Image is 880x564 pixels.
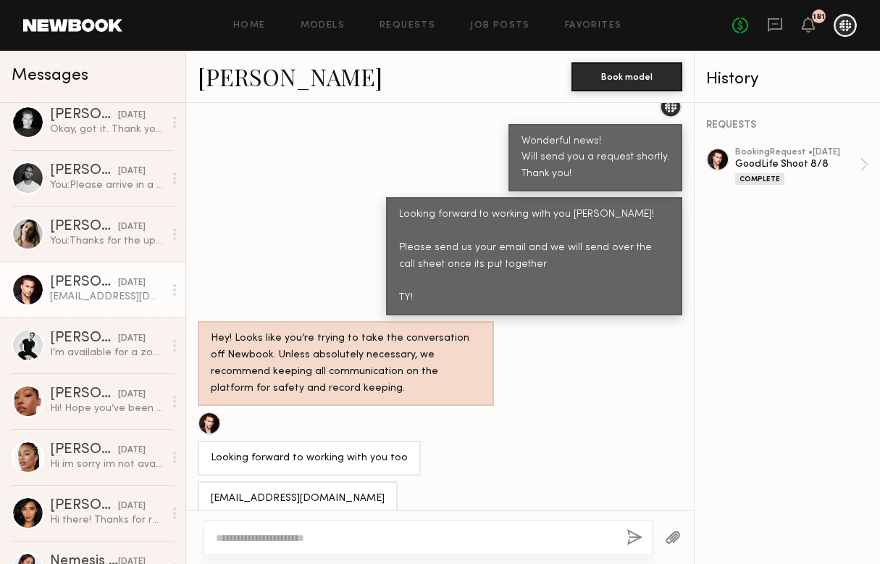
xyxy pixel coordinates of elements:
div: Looking forward to working with you [PERSON_NAME]! Please send us your email and we will send ove... [399,207,669,307]
div: Okay, got it. Thank you! See you soon [50,123,164,136]
div: Hi! Hope you’ve been well! ☀️ would love to be considered for your Bebe shoot! Xx [50,402,164,415]
div: Hi im sorry im not available! [50,457,164,471]
div: 181 [813,13,825,21]
div: [DATE] [118,332,146,346]
div: You: Thanks for the update [PERSON_NAME]!! Xx [50,234,164,248]
a: Book model [571,70,682,82]
div: [DATE] [118,109,146,123]
div: [EMAIL_ADDRESS][DOMAIN_NAME] [211,491,385,507]
div: [PERSON_NAME] [50,275,118,290]
div: History [706,71,868,88]
div: [PERSON_NAME] [50,443,118,457]
div: [PERSON_NAME] [50,499,118,513]
div: Hey! Looks like you’re trying to take the conversation off Newbook. Unless absolutely necessary, ... [211,331,481,397]
div: [DATE] [118,276,146,290]
a: Favorites [565,21,622,30]
div: Complete [735,173,784,185]
span: Messages [12,67,88,84]
a: [PERSON_NAME] [198,61,382,92]
div: You: Please arrive in a simple T and medium wash to dark jeans (a classic but sexy cut, no Y2K ba... [50,178,164,192]
div: [PERSON_NAME] [50,164,118,178]
div: REQUESTS [706,120,868,130]
button: Book model [571,62,682,91]
div: [DATE] [118,220,146,234]
div: I’m available for a zoom. Is that something you can do? [50,346,164,360]
div: [DATE] [118,444,146,457]
div: GoodLife Shoot 8/8 [735,157,860,171]
div: [DATE] [118,388,146,402]
a: Models [301,21,345,30]
a: Home [233,21,266,30]
div: [PERSON_NAME] [50,220,118,234]
a: Requests [380,21,435,30]
a: bookingRequest •[DATE]GoodLife Shoot 8/8Complete [735,148,868,185]
a: Job Posts [470,21,530,30]
div: Hi there! Thanks for reaching out. That should be no problem but can you confirm time and locatio... [50,513,164,527]
div: [DATE] [118,499,146,513]
div: booking Request • [DATE] [735,148,860,157]
div: [PERSON_NAME] [50,331,118,346]
div: [DATE] [118,165,146,178]
div: Looking forward to working with you too [211,450,408,467]
div: [PERSON_NAME] [50,108,118,123]
div: [EMAIL_ADDRESS][DOMAIN_NAME] [50,290,164,304]
div: Wonderful news! Will send you a request shortly. Thank you! [521,133,669,183]
div: [PERSON_NAME] [50,387,118,402]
